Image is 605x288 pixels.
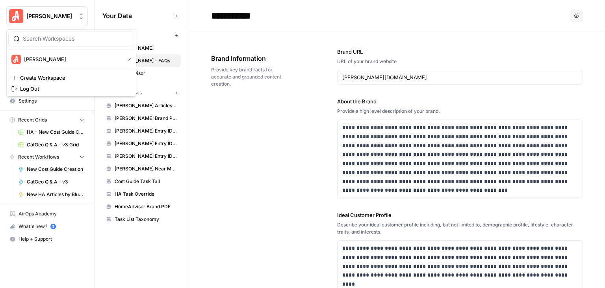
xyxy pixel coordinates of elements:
div: Describe your ideal customer profile including, but not limited to, demographic profile, lifestyl... [337,221,583,236]
span: HA Task Override [115,191,177,198]
span: AirOps Academy [19,210,84,217]
span: [PERSON_NAME] [115,45,177,52]
a: [PERSON_NAME] Entry IDs: Questions [102,137,181,150]
a: [PERSON_NAME] [102,42,181,54]
a: [PERSON_NAME] Near Me Sitemap [102,163,181,175]
span: New Cost Guide Creation [27,166,84,173]
span: Help + Support [19,236,84,243]
button: Recent Grids [6,114,88,126]
div: What's new? [7,221,87,232]
span: Settings [19,97,84,105]
a: Cost Guide Task Tail [102,175,181,188]
a: HA - New Cost Guide Creation Grid [15,126,88,138]
label: Ideal Customer Profile [337,211,583,219]
a: [PERSON_NAME] Entry IDs: Location [102,125,181,137]
span: New HA Articles by Blueprint [27,191,84,198]
span: Recent Workflows [18,153,59,161]
span: [PERSON_NAME] Entry IDs: Questions [115,140,177,147]
a: Task List Taxonomy [102,213,181,226]
a: [PERSON_NAME] Articles Sitemaps [102,99,181,112]
input: Search Workspaces [23,35,129,43]
img: Angi Logo [11,54,21,64]
span: CatGeo Q & A - v3 Grid [27,141,84,148]
div: Workspace: Angi [6,29,136,96]
span: HomeAdvisor [115,70,177,77]
span: Log Out [20,85,128,93]
span: [PERSON_NAME] Near Me Sitemap [115,165,177,172]
a: Create Workspace [8,72,134,83]
a: Log Out [8,83,134,94]
a: HA Task Override [102,188,181,200]
span: Provide key brand facts for accurate and grounded content creation. [211,66,293,88]
span: [PERSON_NAME] Brand PDF [115,115,177,122]
a: [PERSON_NAME] Brand PDF [102,112,181,125]
a: [PERSON_NAME] Entry IDs: Unified Task [102,150,181,163]
span: HA - New Cost Guide Creation Grid [27,129,84,136]
a: New HA Articles by Blueprint [15,188,88,201]
button: Recent Workflows [6,151,88,163]
button: What's new? 5 [6,220,88,233]
img: Angi Logo [9,9,23,23]
button: Help + Support [6,233,88,245]
span: CatGeo Q & A - v3 [27,178,84,185]
span: [PERSON_NAME] [24,55,121,63]
a: CatGeo Q & A - v3 Grid [15,138,88,151]
span: Recent Grids [18,116,47,123]
span: Your Data [102,11,171,21]
a: Settings [6,95,88,107]
a: [PERSON_NAME] - FAQs [102,54,181,67]
div: URL of your brand website [337,58,583,65]
label: About the Brand [337,97,583,105]
span: [PERSON_NAME] Entry IDs: Unified Task [115,153,177,160]
span: HomeAdvisor Brand PDF [115,203,177,210]
label: Brand URL [337,48,583,56]
span: Brand Information [211,54,293,63]
a: CatGeo Q & A - v3 [15,176,88,188]
span: [PERSON_NAME] - FAQs [115,57,177,64]
input: www.sundaysoccer.com [342,73,578,81]
span: Create Workspace [20,74,128,82]
text: 5 [52,224,54,228]
div: Provide a high level description of your brand. [337,108,583,115]
a: HomeAdvisor Brand PDF [102,200,181,213]
span: [PERSON_NAME] [26,12,74,20]
span: [PERSON_NAME] Entry IDs: Location [115,127,177,135]
a: HomeAdvisor [102,67,181,80]
a: AirOps Academy [6,208,88,220]
a: New Cost Guide Creation [15,163,88,176]
button: Workspace: Angi [6,6,88,26]
span: [PERSON_NAME] Articles Sitemaps [115,102,177,109]
span: Cost Guide Task Tail [115,178,177,185]
span: Task List Taxonomy [115,216,177,223]
a: 5 [50,224,56,229]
